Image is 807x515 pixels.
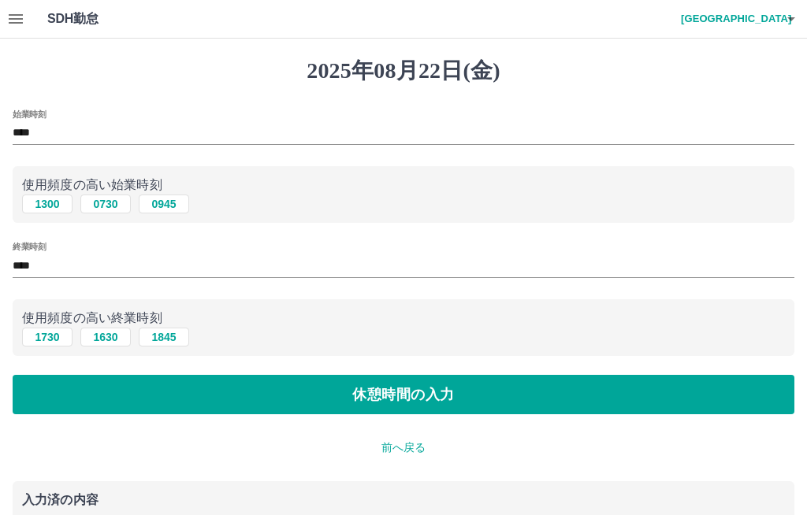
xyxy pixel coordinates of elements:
[22,328,73,346] button: 1730
[13,375,794,414] button: 休憩時間の入力
[22,309,785,328] p: 使用頻度の高い終業時刻
[139,195,189,213] button: 0945
[13,439,794,456] p: 前へ戻る
[139,328,189,346] button: 1845
[80,328,131,346] button: 1630
[80,195,131,213] button: 0730
[13,241,46,253] label: 終業時刻
[22,176,785,195] p: 使用頻度の高い始業時刻
[13,57,794,84] h1: 2025年08月22日(金)
[22,494,785,506] p: 入力済の内容
[22,195,73,213] button: 1300
[13,108,46,120] label: 始業時刻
